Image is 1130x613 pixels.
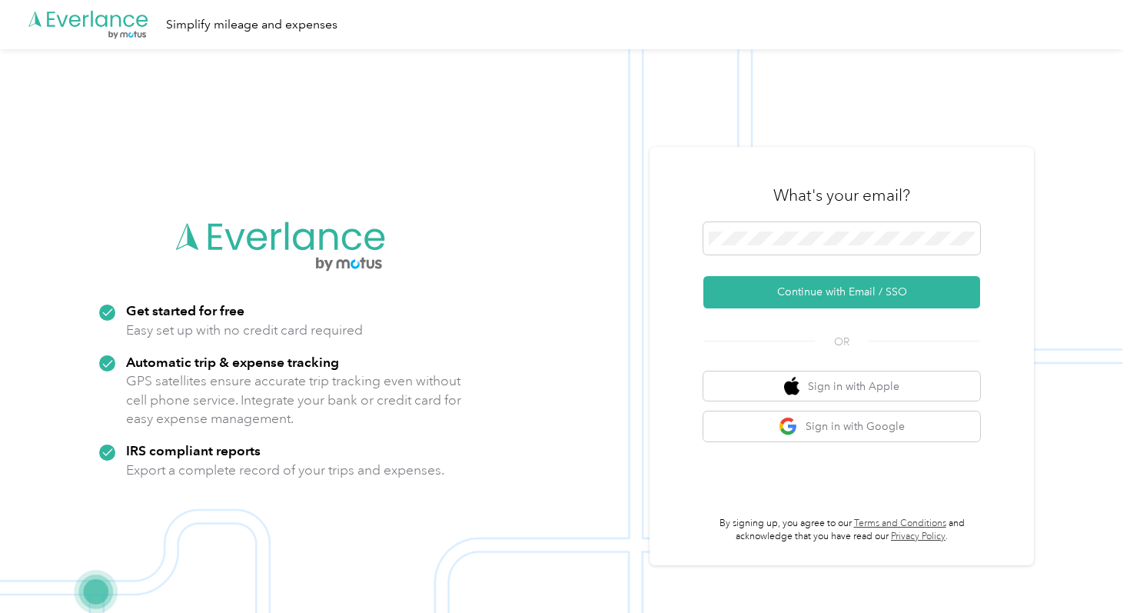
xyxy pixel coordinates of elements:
[126,461,444,480] p: Export a complete record of your trips and expenses.
[1044,527,1130,613] iframe: Everlance-gr Chat Button Frame
[854,518,946,529] a: Terms and Conditions
[703,517,980,544] p: By signing up, you agree to our and acknowledge that you have read our .
[166,15,337,35] div: Simplify mileage and expenses
[126,442,261,458] strong: IRS compliant reports
[815,334,869,350] span: OR
[773,185,910,206] h3: What's your email?
[126,354,339,370] strong: Automatic trip & expense tracking
[779,417,798,436] img: google logo
[703,411,980,441] button: google logoSign in with Google
[126,371,462,428] p: GPS satellites ensure accurate trip tracking even without cell phone service. Integrate your bank...
[703,371,980,401] button: apple logoSign in with Apple
[784,377,799,396] img: apple logo
[891,531,946,542] a: Privacy Policy
[703,276,980,308] button: Continue with Email / SSO
[126,302,244,318] strong: Get started for free
[126,321,363,340] p: Easy set up with no credit card required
